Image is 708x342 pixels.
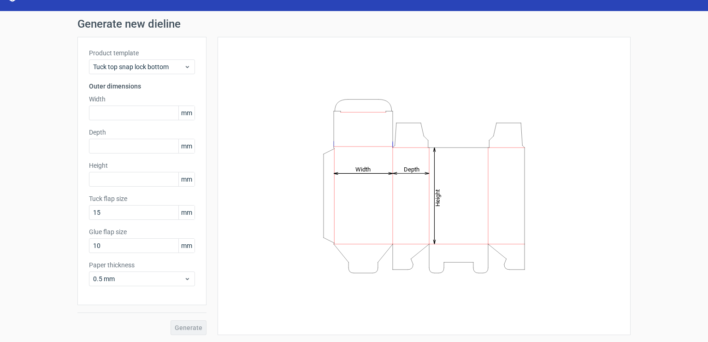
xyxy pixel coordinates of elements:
[434,189,441,206] tspan: Height
[77,18,631,29] h1: Generate new dieline
[89,48,195,58] label: Product template
[89,82,195,91] h3: Outer dimensions
[404,165,419,172] tspan: Depth
[178,206,195,219] span: mm
[89,227,195,236] label: Glue flap size
[178,172,195,186] span: mm
[89,128,195,137] label: Depth
[93,62,184,71] span: Tuck top snap lock bottom
[178,139,195,153] span: mm
[89,94,195,104] label: Width
[89,161,195,170] label: Height
[355,165,371,172] tspan: Width
[89,194,195,203] label: Tuck flap size
[178,239,195,253] span: mm
[93,274,184,283] span: 0.5 mm
[178,106,195,120] span: mm
[89,260,195,270] label: Paper thickness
